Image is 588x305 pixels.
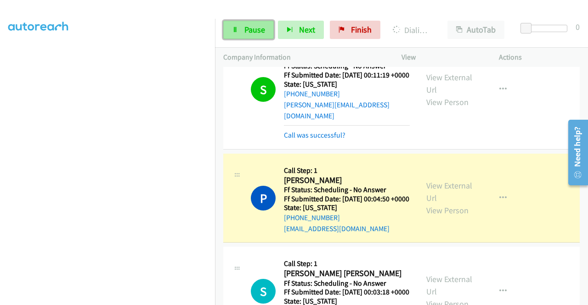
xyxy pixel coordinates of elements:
[251,186,276,211] h1: P
[576,21,580,33] div: 0
[223,21,274,39] a: Pause
[278,21,324,39] button: Next
[426,72,472,95] a: View External Url
[351,24,372,35] span: Finish
[284,268,407,279] h2: [PERSON_NAME] [PERSON_NAME]
[284,80,410,89] h5: State: [US_STATE]
[251,77,276,102] h1: S
[284,213,340,222] a: [PHONE_NUMBER]
[284,166,409,175] h5: Call Step: 1
[284,131,345,139] a: Call was successful?
[244,24,265,35] span: Pause
[284,100,390,120] a: [PERSON_NAME][EMAIL_ADDRESS][DOMAIN_NAME]
[426,180,472,203] a: View External Url
[284,89,340,98] a: [PHONE_NUMBER]
[401,52,482,63] p: View
[426,97,469,107] a: View Person
[393,24,431,36] p: Dialing [PERSON_NAME]
[499,52,580,63] p: Actions
[284,203,409,212] h5: State: [US_STATE]
[284,175,407,186] h2: [PERSON_NAME]
[284,185,409,194] h5: Ff Status: Scheduling - No Answer
[284,259,409,268] h5: Call Step: 1
[330,21,380,39] a: Finish
[223,52,385,63] p: Company Information
[284,194,409,204] h5: Ff Submitted Date: [DATE] 00:04:50 +0000
[447,21,504,39] button: AutoTab
[284,71,410,80] h5: Ff Submitted Date: [DATE] 00:11:19 +0000
[284,288,409,297] h5: Ff Submitted Date: [DATE] 00:03:18 +0000
[251,279,276,304] div: The call is yet to be attempted
[299,24,315,35] span: Next
[251,279,276,304] h1: S
[426,205,469,216] a: View Person
[426,274,472,297] a: View External Url
[562,116,588,189] iframe: Resource Center
[284,279,409,288] h5: Ff Status: Scheduling - No Answer
[284,224,390,233] a: [EMAIL_ADDRESS][DOMAIN_NAME]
